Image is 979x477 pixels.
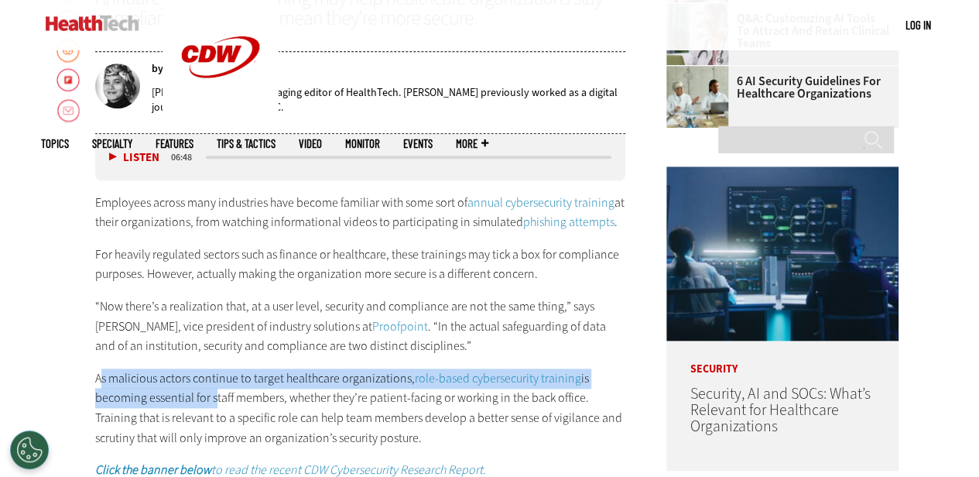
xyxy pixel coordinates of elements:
[666,341,899,375] p: Security
[156,138,193,149] a: Features
[905,18,931,32] a: Log in
[372,318,428,335] a: Proofpoint
[95,297,626,356] p: “Now there’s a realization that, at a user level, security and compliance are not the same thing,...
[95,193,626,232] p: Employees across many industries have become familiar with some sort of at their organizations, f...
[467,194,614,211] a: annual cybersecurity training
[523,214,614,230] a: phishing attempts
[345,138,380,149] a: MonITor
[415,370,581,386] a: role-based cybersecurity training
[92,138,132,149] span: Specialty
[403,138,433,149] a: Events
[10,431,49,469] button: Open Preferences
[95,245,626,284] p: For heavily regulated sectors such as finance or healthcare, these trainings may tick a box for c...
[299,138,322,149] a: Video
[666,166,899,341] img: security team in high-tech computer room
[905,17,931,33] div: User menu
[95,369,626,448] p: As malicious actors continue to target healthcare organizations, is becoming essential for staff ...
[217,138,276,149] a: Tips & Tactics
[456,138,488,149] span: More
[10,431,49,469] div: Cookies Settings
[46,15,139,31] img: Home
[41,138,69,149] span: Topics
[163,102,279,118] a: CDW
[690,383,870,437] a: Security, AI and SOCs: What’s Relevant for Healthcare Organizations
